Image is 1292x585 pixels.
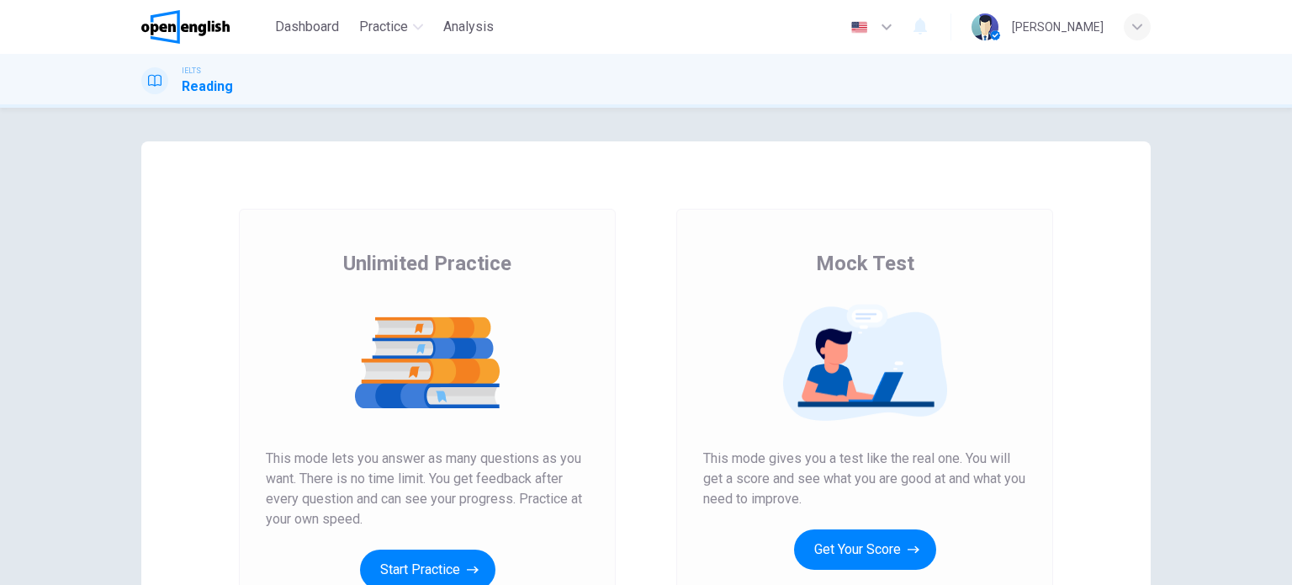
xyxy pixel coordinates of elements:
span: Dashboard [275,17,339,37]
button: Get Your Score [794,529,936,570]
img: OpenEnglish logo [141,10,230,44]
span: Analysis [443,17,494,37]
span: Practice [359,17,408,37]
button: Analysis [437,12,500,42]
img: en [849,21,870,34]
a: OpenEnglish logo [141,10,268,44]
span: IELTS [182,65,201,77]
img: Profile picture [972,13,998,40]
span: This mode lets you answer as many questions as you want. There is no time limit. You get feedback... [266,449,589,529]
button: Dashboard [268,12,346,42]
span: Unlimited Practice [343,250,511,277]
span: Mock Test [816,250,914,277]
button: Practice [352,12,430,42]
h1: Reading [182,77,233,97]
span: This mode gives you a test like the real one. You will get a score and see what you are good at a... [703,449,1026,509]
div: [PERSON_NAME] [1012,17,1104,37]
